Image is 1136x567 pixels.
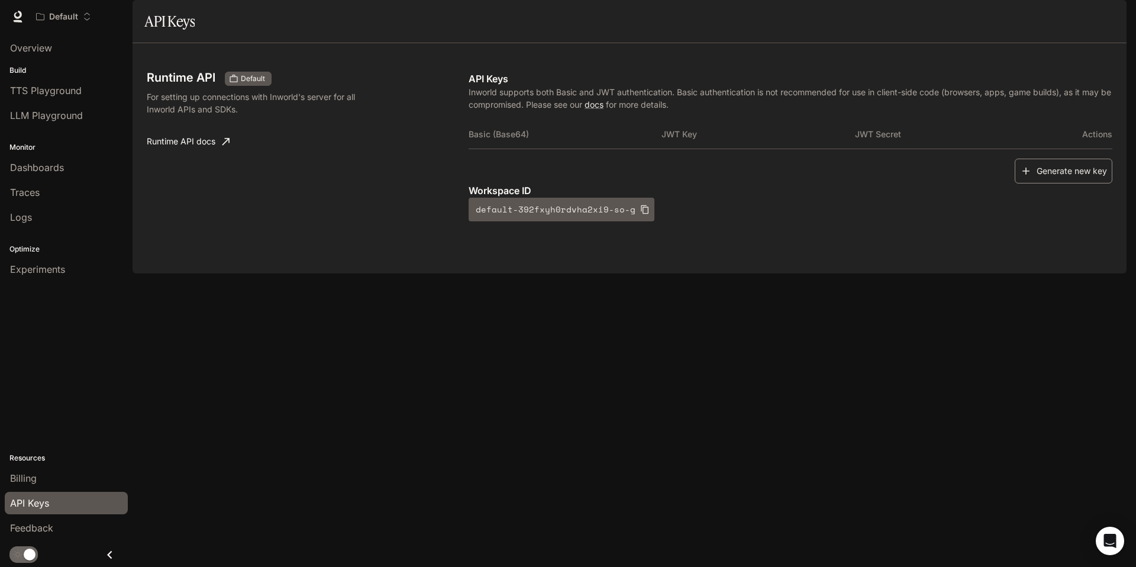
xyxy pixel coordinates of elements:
[1096,527,1124,555] div: Open Intercom Messenger
[855,120,1048,149] th: JWT Secret
[225,72,272,86] div: These keys will apply to your current workspace only
[49,12,78,22] p: Default
[469,183,1112,198] p: Workspace ID
[147,72,215,83] h3: Runtime API
[1015,159,1112,184] button: Generate new key
[469,120,661,149] th: Basic (Base64)
[585,99,603,109] a: docs
[31,5,96,28] button: Open workspace menu
[469,198,654,221] button: default-392fxyh0rdvha2xi9-so-g
[147,91,381,115] p: For setting up connections with Inworld's server for all Inworld APIs and SDKs.
[1048,120,1112,149] th: Actions
[144,9,195,33] h1: API Keys
[469,86,1112,111] p: Inworld supports both Basic and JWT authentication. Basic authentication is not recommended for u...
[236,73,270,84] span: Default
[142,130,234,153] a: Runtime API docs
[469,72,1112,86] p: API Keys
[661,120,854,149] th: JWT Key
